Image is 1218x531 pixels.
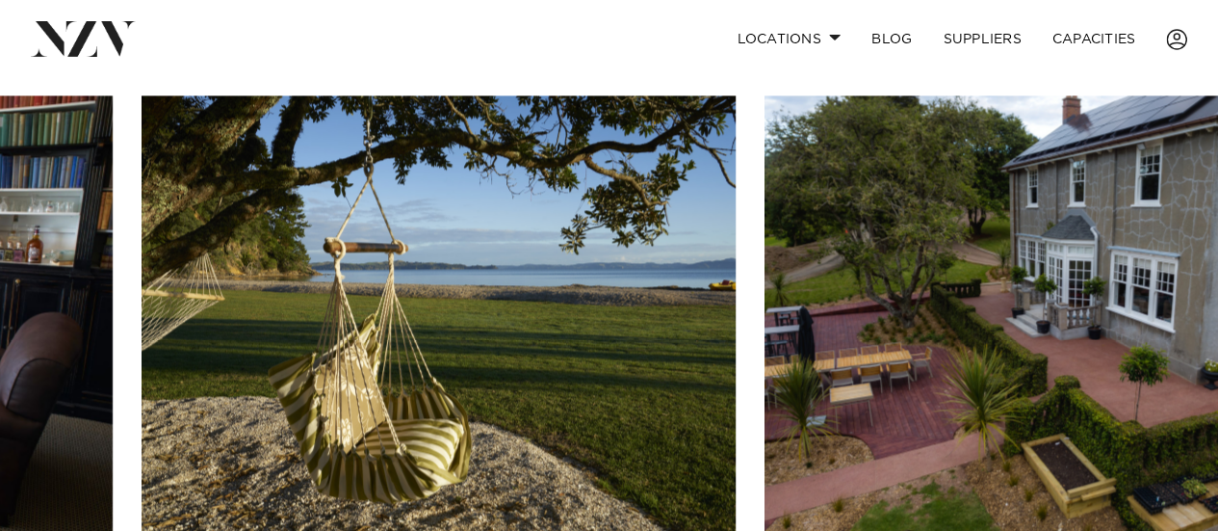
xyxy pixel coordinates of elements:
[856,18,927,60] a: BLOG
[721,18,856,60] a: Locations
[1037,18,1152,60] a: Capacities
[31,21,136,56] img: nzv-logo.png
[927,18,1036,60] a: SUPPLIERS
